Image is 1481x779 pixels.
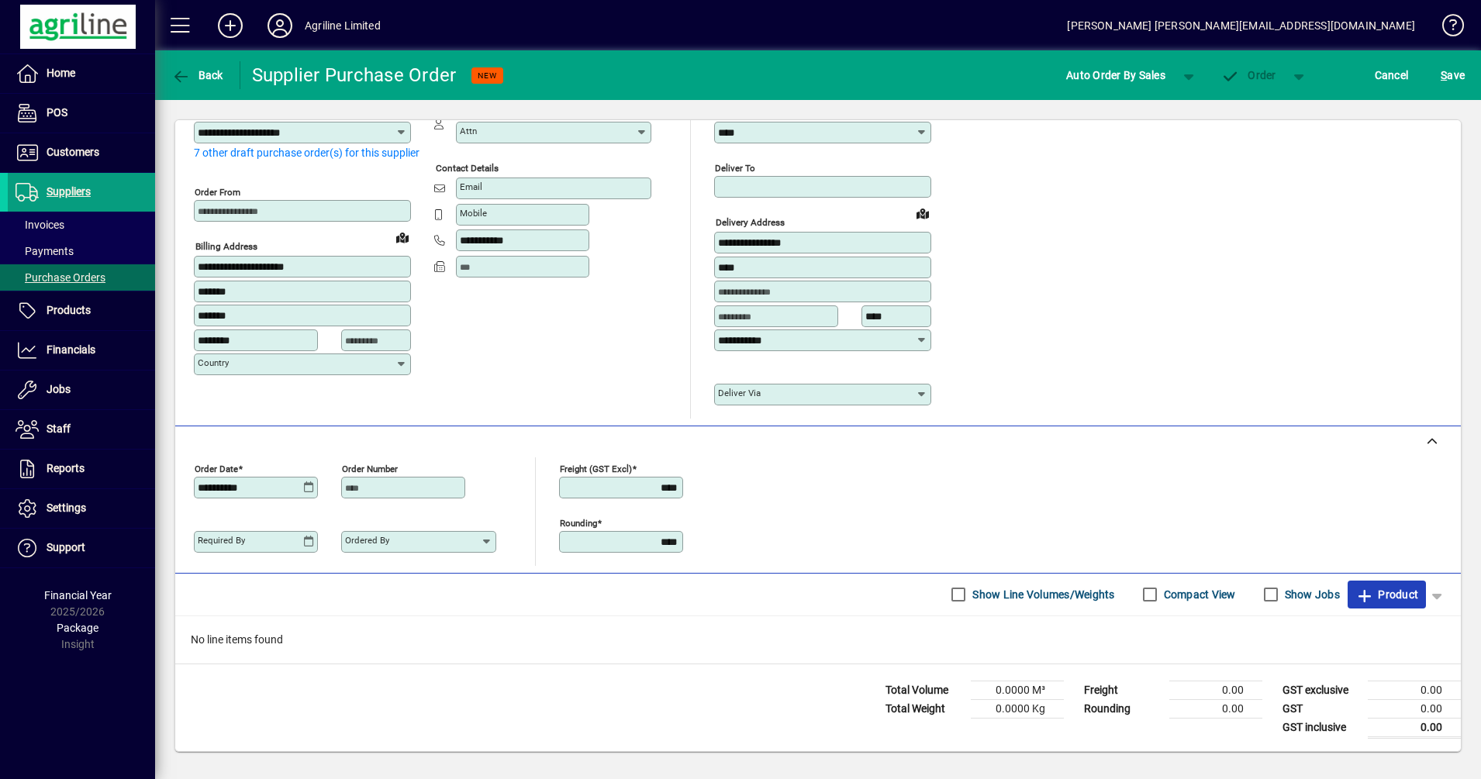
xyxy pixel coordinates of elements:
button: Back [167,61,227,89]
button: Profile [255,12,305,40]
td: GST exclusive [1275,681,1368,699]
td: 0.00 [1368,699,1461,718]
mat-label: Deliver To [715,163,755,174]
td: Total Weight [878,699,971,718]
mat-label: Email [460,181,482,192]
button: Order [1213,61,1284,89]
td: 0.0000 Kg [971,699,1064,718]
a: Settings [8,489,155,528]
td: GST [1275,699,1368,718]
a: Staff [8,410,155,449]
a: Invoices [8,212,155,238]
button: Save [1437,61,1469,89]
span: Product [1355,582,1418,607]
td: Freight [1076,681,1169,699]
span: NEW [478,71,497,81]
td: 0.0000 M³ [971,681,1064,699]
mat-label: Required by [198,535,245,546]
span: Purchase Orders [16,271,105,284]
span: Cancel [1375,63,1409,88]
span: Staff [47,422,71,435]
div: No line items found [175,616,1461,664]
span: ave [1441,63,1465,88]
mat-label: Order date [195,463,238,474]
td: 0.00 [1169,699,1262,718]
a: Products [8,291,155,330]
label: Compact View [1161,587,1236,602]
label: Show Line Volumes/Weights [969,587,1114,602]
mat-label: Freight (GST excl) [560,463,632,474]
span: Back [171,69,223,81]
div: Supplier Purchase Order [252,63,457,88]
a: Jobs [8,371,155,409]
td: Total Volume [878,681,971,699]
a: View on map [910,201,935,226]
a: View on map [390,225,415,250]
a: Home [8,54,155,93]
mat-label: Attn [460,126,477,136]
td: 0.00 [1368,681,1461,699]
td: Rounding [1076,699,1169,718]
span: S [1441,69,1447,81]
span: Package [57,622,98,634]
div: Agriline Limited [305,13,381,38]
mat-label: Order from [195,187,240,198]
span: Reports [47,462,85,474]
app-page-header-button: Back [155,61,240,89]
span: Payments [16,245,74,257]
mat-label: Deliver via [718,388,761,398]
span: Financials [47,343,95,356]
span: Customers [47,146,99,158]
button: Product [1348,581,1426,608]
mat-label: Order number [342,463,398,474]
span: Home [47,67,75,79]
mat-label: Country [198,357,229,368]
label: Show Jobs [1282,587,1340,602]
a: Payments [8,238,155,264]
mat-label: Rounding [560,517,597,528]
span: Auto Order By Sales [1066,63,1165,88]
span: Products [47,304,91,316]
td: 0.00 [1368,718,1461,737]
span: Order [1221,69,1276,81]
button: Add [205,12,255,40]
a: Customers [8,133,155,172]
a: Purchase Orders [8,264,155,291]
span: Invoices [16,219,64,231]
a: POS [8,94,155,133]
mat-label: Mobile [460,208,487,219]
span: POS [47,106,67,119]
span: Financial Year [44,589,112,601]
td: 0.00 [1169,681,1262,699]
a: Financials [8,331,155,370]
span: Settings [47,502,86,514]
div: [PERSON_NAME] [PERSON_NAME][EMAIL_ADDRESS][DOMAIN_NAME] [1067,13,1415,38]
a: Knowledge Base [1431,3,1462,53]
mat-label: Ordered by [345,535,389,546]
a: Support [8,529,155,567]
button: Cancel [1371,61,1413,89]
span: Suppliers [47,185,91,198]
a: Reports [8,450,155,488]
span: Jobs [47,383,71,395]
td: GST inclusive [1275,718,1368,737]
button: Auto Order By Sales [1058,61,1173,89]
span: Support [47,541,85,553]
